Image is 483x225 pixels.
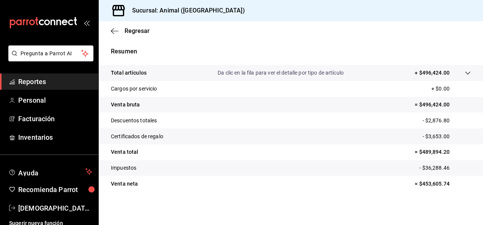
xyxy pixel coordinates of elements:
p: Venta bruta [111,101,140,109]
button: Pregunta a Parrot AI [8,45,93,61]
p: Da clic en la fila para ver el detalle por tipo de artículo [218,69,344,77]
p: Descuentos totales [111,117,157,125]
span: Recomienda Parrot [18,184,92,195]
p: - $3,653.00 [423,133,471,141]
p: - $2,876.80 [423,117,471,125]
p: Venta neta [111,180,138,188]
button: Regresar [111,27,150,34]
p: Certificados de regalo [111,133,163,141]
p: = $496,424.00 [415,101,471,109]
p: + $496,424.00 [415,69,450,77]
span: [DEMOGRAPHIC_DATA][PERSON_NAME] [18,203,92,213]
span: Facturación [18,114,92,124]
p: + $0.00 [431,85,471,93]
p: Venta total [111,148,138,156]
p: Impuestos [111,164,136,172]
span: Personal [18,95,92,105]
p: - $36,288.46 [419,164,471,172]
span: Regresar [125,27,150,34]
a: Pregunta a Parrot AI [5,55,93,63]
p: = $453,605.74 [415,180,471,188]
p: Total artículos [111,69,147,77]
h3: Sucursal: Animal ([GEOGRAPHIC_DATA]) [126,6,245,15]
span: Pregunta a Parrot AI [21,50,82,58]
p: Resumen [111,47,471,56]
span: Ayuda [18,167,82,176]
p: Cargos por servicio [111,85,157,93]
span: Inventarios [18,132,92,142]
p: = $489,894.20 [415,148,471,156]
button: open_drawer_menu [84,20,90,26]
span: Reportes [18,77,92,87]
